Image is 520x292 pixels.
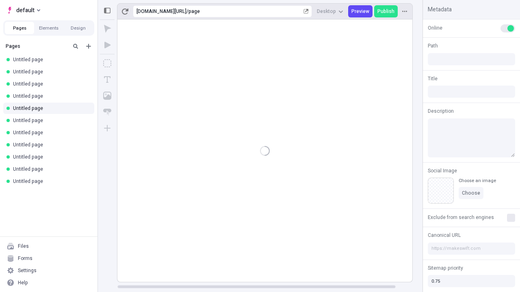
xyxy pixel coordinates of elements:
span: Online [428,24,442,32]
div: Untitled page [13,93,88,99]
button: Preview [348,5,373,17]
div: Untitled page [13,142,88,148]
div: Choose an image [459,178,496,184]
div: Untitled page [13,117,88,124]
button: Image [100,88,115,103]
button: Box [100,56,115,71]
span: Sitemap priority [428,264,463,272]
span: Social Image [428,167,457,174]
button: Select site [3,4,43,16]
span: Publish [377,8,394,15]
button: Text [100,72,115,87]
button: Desktop [314,5,347,17]
div: Help [18,279,28,286]
span: Description [428,107,454,115]
span: Exclude from search engines [428,214,494,221]
div: Untitled page [13,154,88,160]
span: Canonical URL [428,232,461,239]
div: Forms [18,255,32,262]
input: https://makeswift.com [428,243,515,255]
button: Design [63,22,93,34]
span: Title [428,75,438,82]
div: Untitled page [13,178,88,185]
button: Choose [459,187,483,199]
div: Untitled page [13,105,88,112]
button: Publish [374,5,398,17]
button: Add new [84,41,93,51]
div: Settings [18,267,37,274]
span: Choose [462,190,480,196]
span: Desktop [317,8,336,15]
span: Path [428,42,438,49]
div: Files [18,243,29,249]
div: Untitled page [13,69,88,75]
button: Button [100,105,115,119]
button: Pages [5,22,34,34]
span: default [16,5,35,15]
div: Untitled page [13,129,88,136]
div: Untitled page [13,56,88,63]
div: / [186,8,188,15]
div: [URL][DOMAIN_NAME] [136,8,186,15]
span: Preview [351,8,369,15]
div: page [188,8,302,15]
div: Untitled page [13,166,88,172]
div: Untitled page [13,81,88,87]
div: Pages [6,43,67,49]
button: Elements [34,22,63,34]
